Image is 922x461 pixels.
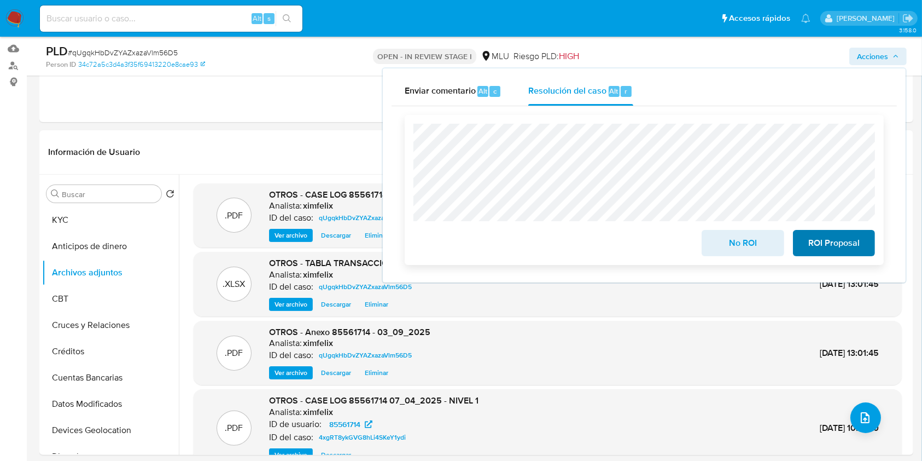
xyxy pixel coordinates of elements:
button: Volver al orden por defecto [166,189,174,201]
a: qUgqkHbDvZYAZxazaVlm56D5 [314,349,416,362]
span: OTROS - Anexo 85561714 - 03_09_2025 [269,326,430,338]
input: Buscar [62,189,157,199]
button: Datos Modificados [42,391,179,417]
button: Buscar [51,189,60,198]
span: Alt [253,13,261,24]
span: Riesgo PLD: [513,50,579,62]
p: Analista: [269,407,302,418]
span: Acciones [857,48,888,65]
span: Eliminar [365,367,388,378]
h6: ximfelix [303,407,333,418]
button: Ver archivo [269,229,313,242]
span: c [493,86,497,96]
p: ID de usuario: [269,419,322,430]
span: Alt [478,86,487,96]
button: CBT [42,286,179,312]
button: Créditos [42,338,179,365]
span: qUgqkHbDvZYAZxazaVlm56D5 [319,349,412,362]
a: Salir [902,13,914,24]
span: qUgqkHbDvZYAZxazaVlm56D5 [319,211,412,224]
b: Person ID [46,60,76,70]
span: Ver archivo [275,367,307,378]
button: Eliminar [359,298,394,311]
b: PLD [46,42,68,60]
p: .PDF [225,210,243,222]
p: ID del caso: [269,212,313,223]
span: ROI Proposal [807,231,861,255]
span: # qUgqkHbDvZYAZxazaVlm56D5 [68,47,178,58]
span: OTROS - CASE LOG 85561714 - 03_09_2025 - NIVEL 1 [269,188,484,201]
p: ID del caso: [269,432,313,443]
span: HIGH [559,50,579,62]
button: Descargar [316,229,357,242]
span: Descargar [321,450,351,460]
h1: Información de Usuario [48,147,140,158]
button: Archivos adjuntos [42,260,179,286]
button: Descargar [316,366,357,379]
p: ximena.felix@mercadolibre.com [837,13,898,24]
p: Analista: [269,200,302,211]
span: [DATE] 10:41:40 [820,422,879,434]
p: .PDF [225,422,243,434]
span: OTROS - TABLA TRANSACCIONAL 85561714 03 [269,257,458,269]
button: upload-file [850,402,881,433]
p: ID del caso: [269,281,313,292]
span: r [625,86,627,96]
input: Buscar usuario o caso... [40,11,302,26]
a: 34c72a5c3d4a3f35f69413220e8cae93 [78,60,205,70]
h6: ximfelix [303,338,333,349]
span: 3.158.0 [899,26,917,34]
button: Ver archivo [269,298,313,311]
div: MLU [481,50,509,62]
p: .PDF [225,347,243,359]
span: Descargar [321,299,351,310]
span: No ROI [716,231,769,255]
span: Ver archivo [275,450,307,460]
span: Descargar [321,367,351,378]
span: Alt [610,86,618,96]
button: search-icon [276,11,298,26]
button: Eliminar [359,366,394,379]
button: Cruces y Relaciones [42,312,179,338]
button: Ver archivo [269,366,313,379]
p: Analista: [269,338,302,349]
span: 85561714 [329,418,360,431]
span: Eliminar [365,299,388,310]
button: Eliminar [359,229,394,242]
span: Descargar [321,230,351,241]
button: Acciones [849,48,907,65]
span: Eliminar [365,230,388,241]
a: qUgqkHbDvZYAZxazaVlm56D5 [314,280,416,293]
button: Cuentas Bancarias [42,365,179,391]
span: s [267,13,271,24]
span: [DATE] 13:01:45 [820,347,879,359]
span: Ver archivo [275,230,307,241]
button: No ROI [702,230,784,256]
h6: ximfelix [303,200,333,211]
p: OPEN - IN REVIEW STAGE I [373,49,476,64]
p: Analista: [269,269,302,280]
span: [DATE] 13:01:45 [820,278,879,290]
a: qUgqkHbDvZYAZxazaVlm56D5 [314,211,416,224]
span: Ver archivo [275,299,307,310]
span: Enviar comentario [405,84,476,97]
span: OTROS - CASE LOG 85561714 07_04_2025 - NIVEL 1 [269,394,478,407]
a: Notificaciones [801,14,810,23]
button: Anticipos de dinero [42,233,179,260]
button: Descargar [316,298,357,311]
a: 85561714 [323,418,379,431]
button: KYC [42,207,179,233]
span: Resolución del caso [528,84,606,97]
h6: ximfelix [303,269,333,280]
p: ID del caso: [269,350,313,361]
span: qUgqkHbDvZYAZxazaVlm56D5 [319,280,412,293]
button: ROI Proposal [793,230,875,256]
a: 4xgRT8ykGVG8hLi4SKeY1ydi [314,431,410,444]
p: .XLSX [223,278,246,290]
span: 4xgRT8ykGVG8hLi4SKeY1ydi [319,431,406,444]
span: Accesos rápidos [729,13,790,24]
button: Devices Geolocation [42,417,179,443]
